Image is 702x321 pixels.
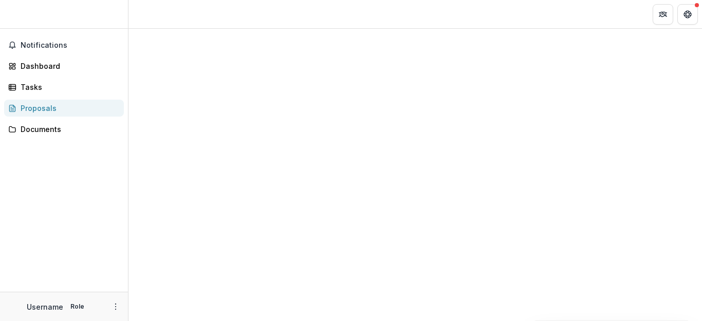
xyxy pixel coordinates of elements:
[109,300,122,313] button: More
[67,302,87,311] p: Role
[21,103,116,114] div: Proposals
[21,61,116,71] div: Dashboard
[4,100,124,117] a: Proposals
[21,82,116,92] div: Tasks
[677,4,698,25] button: Get Help
[653,4,673,25] button: Partners
[21,41,120,50] span: Notifications
[27,301,63,312] p: Username
[21,124,116,135] div: Documents
[4,58,124,74] a: Dashboard
[4,121,124,138] a: Documents
[4,79,124,96] a: Tasks
[4,37,124,53] button: Notifications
